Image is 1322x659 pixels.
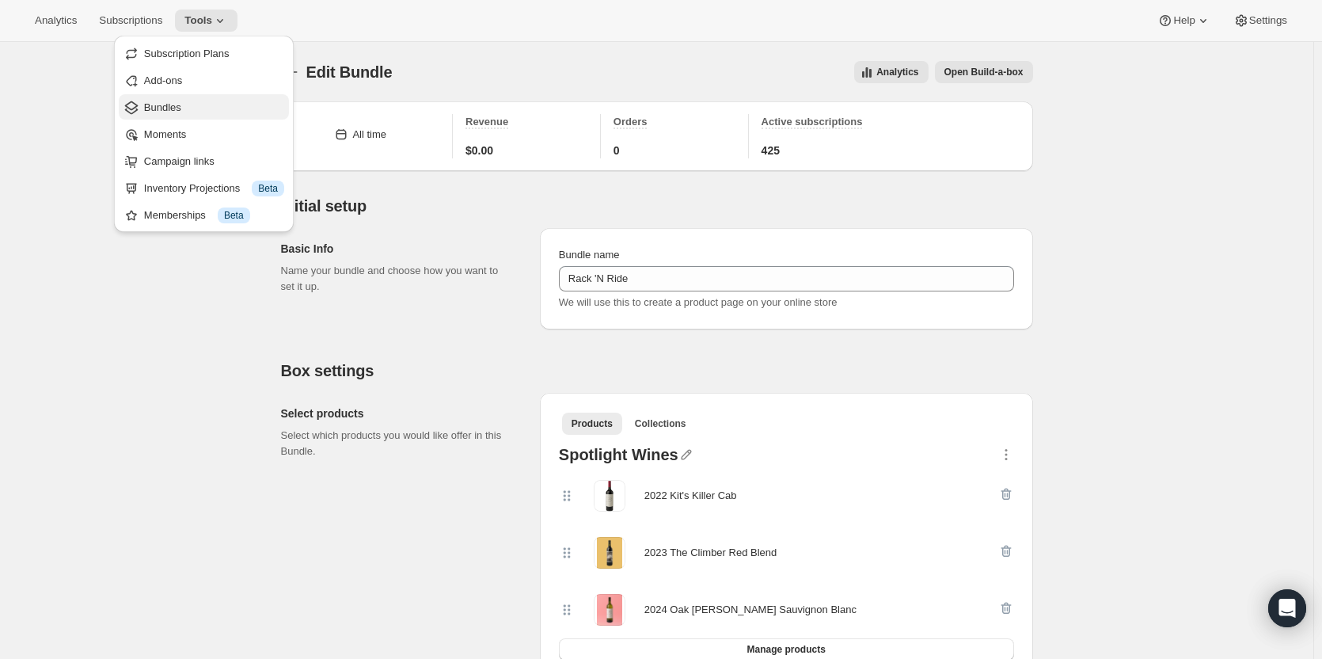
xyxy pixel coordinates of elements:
button: Moments [119,121,289,147]
span: Subscriptions [99,14,162,27]
button: Memberships [119,202,289,227]
span: Campaign links [144,155,215,167]
button: Add-ons [119,67,289,93]
span: Orders [614,116,648,128]
span: $0.00 [465,143,493,158]
span: Edit Bundle [306,63,393,81]
span: Bundle name [559,249,620,261]
p: Name your bundle and choose how you want to set it up. [281,263,515,295]
button: Campaign links [119,148,289,173]
span: Settings [1249,14,1287,27]
div: Memberships [144,208,284,223]
span: Add-ons [144,74,182,86]
span: Moments [144,128,186,140]
h2: Initial setup [281,196,1033,215]
div: 2023 The Climber Red Blend [644,545,777,561]
span: Analytics [35,14,77,27]
h2: Box settings [281,361,1033,380]
div: Inventory Projections [144,181,284,196]
button: Settings [1224,10,1297,32]
span: Bundles [144,101,181,113]
span: Products [572,417,613,430]
h2: Basic Info [281,241,515,257]
span: Beta [258,182,278,195]
div: Spotlight Wines [559,447,678,467]
div: 2022 Kit's Killer Cab [644,488,737,504]
div: Open Intercom Messenger [1268,589,1306,627]
span: Active subscriptions [762,116,863,128]
p: Select which products you would like offer in this Bundle. [281,428,515,459]
span: 0 [614,143,620,158]
div: All time [352,127,386,143]
span: Subscription Plans [144,48,230,59]
span: Beta [224,209,244,222]
input: ie. Smoothie box [559,266,1014,291]
button: Inventory Projections [119,175,289,200]
span: Tools [184,14,212,27]
span: We will use this to create a product page on your online store [559,296,838,308]
button: Analytics [25,10,86,32]
button: Subscriptions [89,10,172,32]
button: Tools [175,10,237,32]
button: View links to open the build-a-box on the online store [935,61,1033,83]
span: Manage products [746,643,825,656]
span: Revenue [465,116,508,128]
div: 2024 Oak [PERSON_NAME] Sauvignon Blanc [644,602,857,618]
span: Open Build-a-box [944,66,1024,78]
h2: Select products [281,406,515,421]
button: View all analytics related to this specific bundles, within certain timeframes [854,61,928,83]
span: Analytics [876,66,918,78]
span: Help [1173,14,1195,27]
span: 425 [762,143,780,158]
button: Subscription Plans [119,40,289,66]
button: Help [1148,10,1220,32]
button: Bundles [119,94,289,120]
span: Collections [635,417,686,430]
